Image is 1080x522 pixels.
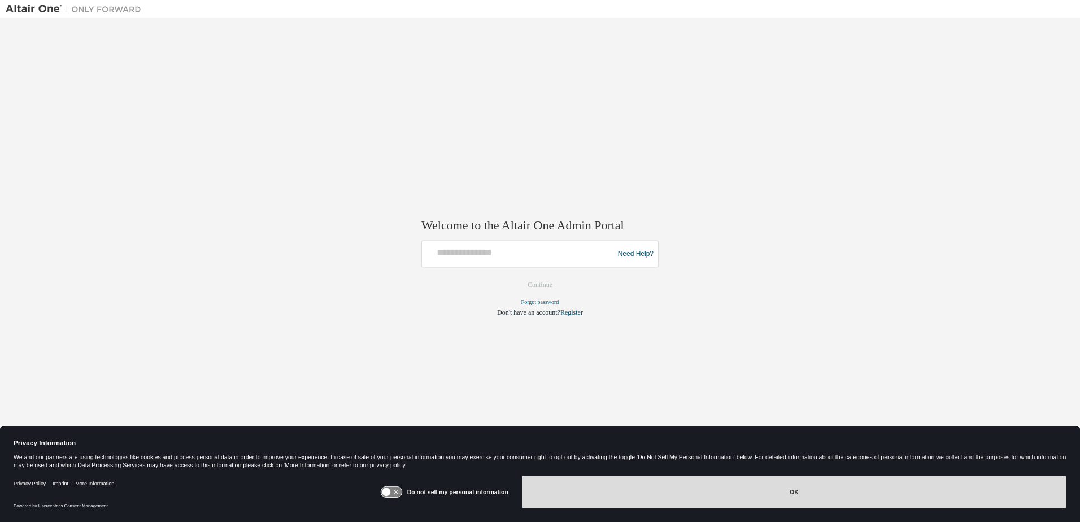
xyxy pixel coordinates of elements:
[560,309,583,317] a: Register
[497,309,560,317] span: Don't have an account?
[521,299,559,306] a: Forgot password
[421,217,659,233] h2: Welcome to the Altair One Admin Portal
[6,3,147,15] img: Altair One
